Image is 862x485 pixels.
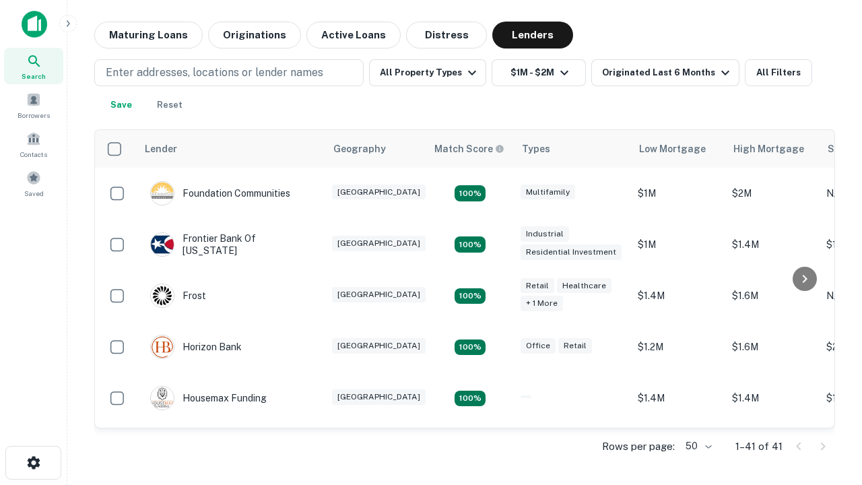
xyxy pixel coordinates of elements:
[745,59,812,86] button: All Filters
[631,424,725,475] td: $1.4M
[151,387,174,410] img: picture
[725,270,820,321] td: $1.6M
[521,185,575,200] div: Multifamily
[332,185,426,200] div: [GEOGRAPHIC_DATA]
[725,424,820,475] td: $1.6M
[733,141,804,157] div: High Mortgage
[735,439,783,455] p: 1–41 of 41
[148,92,191,119] button: Reset
[333,141,386,157] div: Geography
[151,335,174,358] img: picture
[151,182,174,205] img: picture
[306,22,401,48] button: Active Loans
[558,338,592,354] div: Retail
[4,48,63,84] a: Search
[151,284,174,307] img: picture
[145,141,177,157] div: Lender
[680,437,714,456] div: 50
[18,110,50,121] span: Borrowers
[514,130,631,168] th: Types
[94,59,364,86] button: Enter addresses, locations or lender names
[631,321,725,373] td: $1.2M
[20,149,47,160] span: Contacts
[4,126,63,162] a: Contacts
[631,373,725,424] td: $1.4M
[521,245,622,260] div: Residential Investment
[332,236,426,251] div: [GEOGRAPHIC_DATA]
[725,130,820,168] th: High Mortgage
[332,287,426,302] div: [GEOGRAPHIC_DATA]
[208,22,301,48] button: Originations
[106,65,323,81] p: Enter addresses, locations or lender names
[631,270,725,321] td: $1.4M
[22,11,47,38] img: capitalize-icon.png
[455,185,486,201] div: Matching Properties: 4, hasApolloMatch: undefined
[639,141,706,157] div: Low Mortgage
[631,219,725,270] td: $1M
[521,296,563,311] div: + 1 more
[725,168,820,219] td: $2M
[332,338,426,354] div: [GEOGRAPHIC_DATA]
[795,377,862,442] iframe: Chat Widget
[332,389,426,405] div: [GEOGRAPHIC_DATA]
[557,278,611,294] div: Healthcare
[492,22,573,48] button: Lenders
[631,168,725,219] td: $1M
[4,87,63,123] a: Borrowers
[434,141,504,156] div: Capitalize uses an advanced AI algorithm to match your search with the best lender. The match sco...
[725,373,820,424] td: $1.4M
[24,188,44,199] span: Saved
[150,386,267,410] div: Housemax Funding
[94,22,203,48] button: Maturing Loans
[631,130,725,168] th: Low Mortgage
[522,141,550,157] div: Types
[725,321,820,373] td: $1.6M
[591,59,739,86] button: Originated Last 6 Months
[521,278,554,294] div: Retail
[325,130,426,168] th: Geography
[602,439,675,455] p: Rows per page:
[521,226,569,242] div: Industrial
[602,65,733,81] div: Originated Last 6 Months
[725,219,820,270] td: $1.4M
[455,236,486,253] div: Matching Properties: 4, hasApolloMatch: undefined
[137,130,325,168] th: Lender
[455,339,486,356] div: Matching Properties: 4, hasApolloMatch: undefined
[492,59,586,86] button: $1M - $2M
[406,22,487,48] button: Distress
[100,92,143,119] button: Save your search to get updates of matches that match your search criteria.
[426,130,514,168] th: Capitalize uses an advanced AI algorithm to match your search with the best lender. The match sco...
[434,141,502,156] h6: Match Score
[150,284,206,308] div: Frost
[521,338,556,354] div: Office
[4,165,63,201] a: Saved
[151,233,174,256] img: picture
[150,335,242,359] div: Horizon Bank
[455,391,486,407] div: Matching Properties: 4, hasApolloMatch: undefined
[369,59,486,86] button: All Property Types
[22,71,46,82] span: Search
[150,232,312,257] div: Frontier Bank Of [US_STATE]
[455,288,486,304] div: Matching Properties: 4, hasApolloMatch: undefined
[150,181,290,205] div: Foundation Communities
